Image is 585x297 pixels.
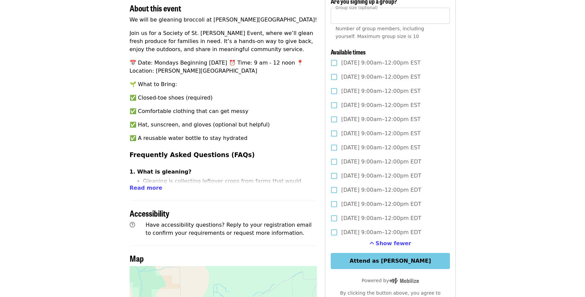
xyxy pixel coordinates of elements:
[130,80,317,88] p: 🌱 What to Bring:
[335,26,424,39] span: Number of group members, including yourself. Maximum group size is 10
[341,186,421,194] span: [DATE] 9:00am–12:00pm EDT
[130,29,317,53] p: Join us for a Society of St. [PERSON_NAME] Event, where we’ll glean fresh produce for families in...
[143,177,317,201] li: Gleaning is collecting leftover crops from farms that would otherwise go to waste. These fresh fr...
[130,121,317,129] p: ✅ Hat, sunscreen, and gloves (optional but helpful)
[130,107,317,115] p: ✅ Comfortable clothing that can get messy
[341,115,421,123] span: [DATE] 9:00am–12:00pm EST
[145,222,312,236] span: Have accessibility questions? Reply to your registration email to confirm your requirements or re...
[130,59,317,75] p: 📅 Date: Mondays Beginning [DATE] ⏰ Time: 9 am - 12 noon 📍 Location: [PERSON_NAME][GEOGRAPHIC_DATA]
[341,200,421,208] span: [DATE] 9:00am–12:00pm EDT
[341,172,421,180] span: [DATE] 9:00am–12:00pm EDT
[341,87,421,95] span: [DATE] 9:00am–12:00pm EST
[130,134,317,142] p: ✅ A reusable water bottle to stay hydrated
[130,222,135,228] i: question-circle icon
[130,16,317,24] p: We will be gleaning broccoli at [PERSON_NAME][GEOGRAPHIC_DATA]!
[130,168,317,176] h4: 1. What is gleaning?
[341,73,421,81] span: [DATE] 9:00am–12:00pm EST
[376,240,411,247] span: Show fewer
[130,252,144,264] span: Map
[130,185,162,191] span: Read more
[130,150,317,160] h3: Frequently Asked Questions (FAQs)
[341,59,421,67] span: [DATE] 9:00am–12:00pm EST
[130,184,162,192] button: Read more
[341,158,421,166] span: [DATE] 9:00am–12:00pm EDT
[331,253,450,269] button: Attend as [PERSON_NAME]
[331,47,366,56] span: Available times
[341,129,421,138] span: [DATE] 9:00am–12:00pm EST
[130,207,169,219] span: Accessibility
[369,239,411,248] button: See more timeslots
[341,214,421,222] span: [DATE] 9:00am–12:00pm EDT
[362,278,419,283] span: Powered by
[341,144,421,152] span: [DATE] 9:00am–12:00pm EST
[341,228,421,236] span: [DATE] 9:00am–12:00pm EDT
[335,5,378,10] span: Group size (optional)
[130,2,181,14] span: About this event
[341,101,421,109] span: [DATE] 9:00am–12:00pm EST
[389,278,419,284] img: Powered by Mobilize
[130,94,317,102] p: ✅ Closed-toe shoes (required)
[331,8,450,24] input: [object Object]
